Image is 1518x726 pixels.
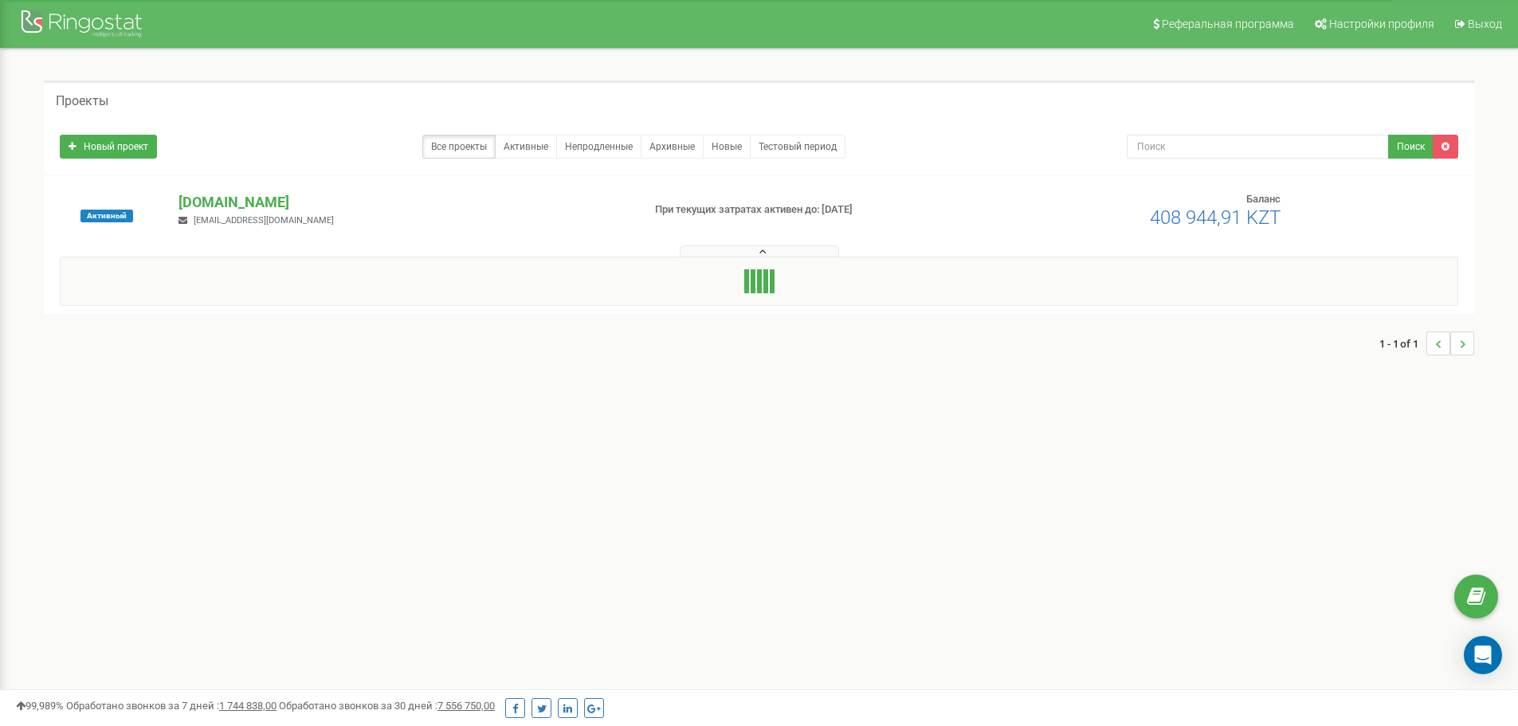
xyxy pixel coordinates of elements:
a: Архивные [641,135,704,159]
u: 7 556 750,00 [437,700,495,712]
div: Open Intercom Messenger [1464,636,1502,674]
span: Реферальная программа [1162,18,1294,30]
u: 1 744 838,00 [219,700,277,712]
span: Активный [80,210,133,222]
button: Поиск [1388,135,1434,159]
span: Баланс [1246,193,1281,205]
a: Тестовый период [750,135,845,159]
p: При текущих затратах активен до: [DATE] [655,202,987,218]
h5: Проекты [56,94,108,108]
a: Новые [703,135,751,159]
span: Обработано звонков за 7 дней : [66,700,277,712]
a: Непродленные [556,135,641,159]
span: [EMAIL_ADDRESS][DOMAIN_NAME] [194,215,334,226]
span: 1 - 1 of 1 [1379,332,1426,355]
span: Выход [1468,18,1502,30]
nav: ... [1379,316,1474,371]
span: Настройки профиля [1329,18,1434,30]
span: 408 944,91 KZT [1150,206,1281,229]
a: Все проекты [422,135,496,159]
span: Обработано звонков за 30 дней : [279,700,495,712]
span: 99,989% [16,700,64,712]
a: Новый проект [60,135,157,159]
a: Активные [495,135,557,159]
p: [DOMAIN_NAME] [178,192,629,213]
input: Поиск [1127,135,1389,159]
